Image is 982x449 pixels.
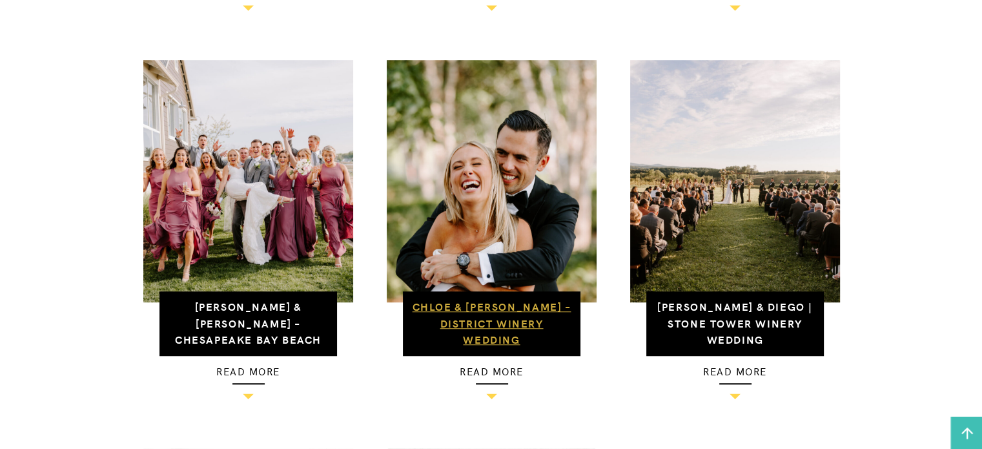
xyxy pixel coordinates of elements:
a: read more [160,362,337,380]
a: read more [647,362,824,380]
a: read more [404,362,580,380]
a: [PERSON_NAME] & [PERSON_NAME] – Chesapeake Bay Beach Club Wedding [175,299,322,363]
a: Chloe & [PERSON_NAME] – District Winery Wedding [413,299,571,346]
a: [PERSON_NAME] & Diego | Stone Tower Winery Wedding [657,299,813,346]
